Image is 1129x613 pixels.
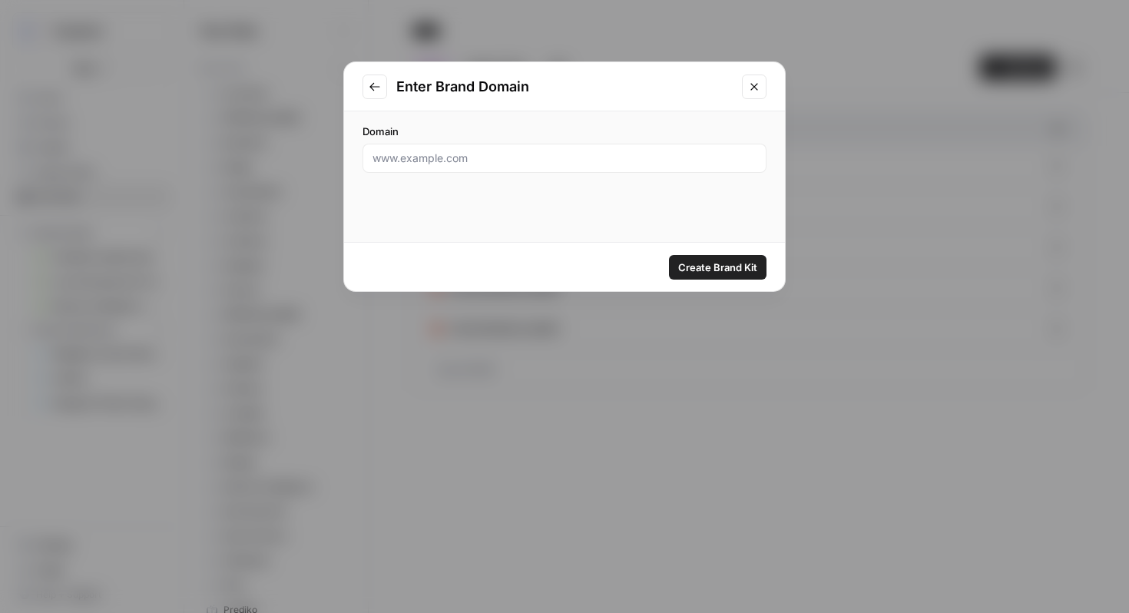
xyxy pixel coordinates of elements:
[363,124,766,139] label: Domain
[669,255,766,280] button: Create Brand Kit
[678,260,757,275] span: Create Brand Kit
[396,76,733,98] h2: Enter Brand Domain
[372,151,757,166] input: www.example.com
[363,75,387,99] button: Go to previous step
[742,75,766,99] button: Close modal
